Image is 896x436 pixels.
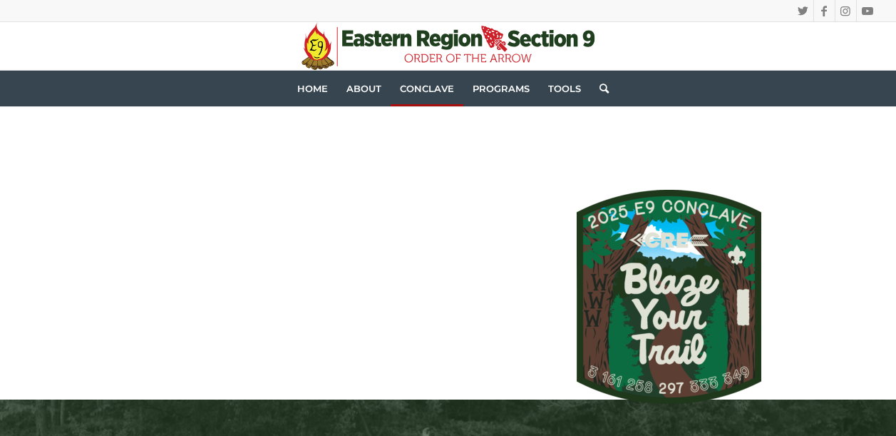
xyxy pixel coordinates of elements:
span: Conclave [400,83,454,94]
a: Search [590,71,609,106]
span: Tools [548,83,581,94]
p: [DATE] – [DATE] | [GEOGRAPHIC_DATA], [GEOGRAPHIC_DATA], [GEOGRAPHIC_DATA] Hosted by Onerahtokha #297 [118,293,511,335]
span: Home [297,83,328,94]
a: Conclave [391,71,463,106]
a: About [337,71,391,106]
a: Home [288,71,337,106]
a: Tools [539,71,590,106]
a: Programs [463,71,539,106]
span: About [346,83,381,94]
span: Programs [473,83,530,94]
h2: CONCLAVE 2025 [118,261,511,290]
img: 2025 Conclave Logo [577,190,761,404]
